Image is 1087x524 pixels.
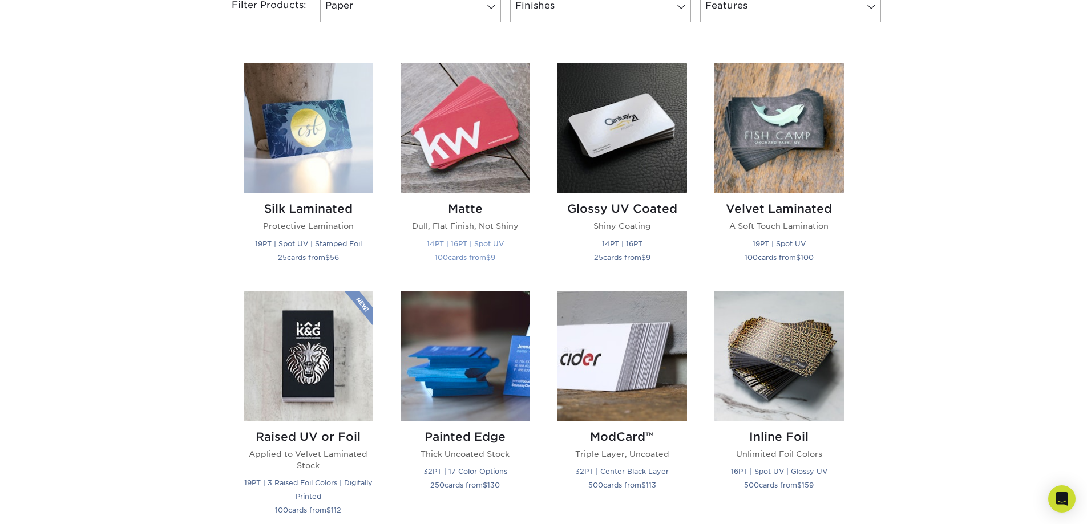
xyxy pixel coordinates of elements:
[401,448,530,460] p: Thick Uncoated Stock
[435,253,448,262] span: 100
[557,63,687,193] img: Glossy UV Coated Business Cards
[557,448,687,460] p: Triple Layer, Uncoated
[602,239,642,248] small: 14PT | 16PT
[331,506,341,514] span: 112
[588,481,603,489] span: 500
[275,506,341,514] small: cards from
[401,291,530,421] img: Painted Edge Business Cards
[714,63,844,193] img: Velvet Laminated Business Cards
[244,220,373,231] p: Protective Lamination
[745,253,814,262] small: cards from
[401,63,530,277] a: Matte Business Cards Matte Dull, Flat Finish, Not Shiny 14PT | 16PT | Spot UV 100cards from$9
[401,430,530,444] h2: Painted Edge
[557,291,687,421] img: ModCard™ Business Cards
[594,253,650,262] small: cards from
[491,253,495,262] span: 9
[244,63,373,277] a: Silk Laminated Business Cards Silk Laminated Protective Lamination 19PT | Spot UV | Stamped Foil ...
[244,448,373,472] p: Applied to Velvet Laminated Stock
[714,202,844,216] h2: Velvet Laminated
[244,202,373,216] h2: Silk Laminated
[646,481,656,489] span: 113
[557,202,687,216] h2: Glossy UV Coated
[430,481,500,489] small: cards from
[557,220,687,231] p: Shiny Coating
[278,253,339,262] small: cards from
[326,506,331,514] span: $
[802,481,814,489] span: 159
[401,220,530,231] p: Dull, Flat Finish, Not Shiny
[557,63,687,277] a: Glossy UV Coated Business Cards Glossy UV Coated Shiny Coating 14PT | 16PT 25cards from$9
[594,253,603,262] span: 25
[796,253,801,262] span: $
[423,467,507,476] small: 32PT | 17 Color Options
[244,291,373,421] img: Raised UV or Foil Business Cards
[275,506,288,514] span: 100
[557,430,687,444] h2: ModCard™
[744,481,759,489] span: 500
[345,291,373,326] img: New Product
[714,430,844,444] h2: Inline Foil
[646,253,650,262] span: 9
[714,291,844,421] img: Inline Foil Business Cards
[255,239,362,248] small: 19PT | Spot UV | Stamped Foil
[745,253,758,262] span: 100
[731,467,827,476] small: 16PT | Spot UV | Glossy UV
[430,481,445,489] span: 250
[401,202,530,216] h2: Matte
[641,481,646,489] span: $
[483,481,487,489] span: $
[330,253,339,262] span: 56
[325,253,330,262] span: $
[427,239,504,248] small: 14PT | 16PT | Spot UV
[401,63,530,193] img: Matte Business Cards
[753,239,806,248] small: 19PT | Spot UV
[801,253,814,262] span: 100
[435,253,495,262] small: cards from
[487,481,500,489] span: 130
[278,253,287,262] span: 25
[244,478,373,501] small: 19PT | 3 Raised Foil Colors | Digitally Printed
[797,481,802,489] span: $
[641,253,646,262] span: $
[744,481,814,489] small: cards from
[714,220,844,231] p: A Soft Touch Lamination
[244,63,373,193] img: Silk Laminated Business Cards
[1048,485,1076,513] div: Open Intercom Messenger
[714,63,844,277] a: Velvet Laminated Business Cards Velvet Laminated A Soft Touch Lamination 19PT | Spot UV 100cards ...
[244,430,373,444] h2: Raised UV or Foil
[575,467,669,476] small: 32PT | Center Black Layer
[714,448,844,460] p: Unlimited Foil Colors
[588,481,656,489] small: cards from
[486,253,491,262] span: $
